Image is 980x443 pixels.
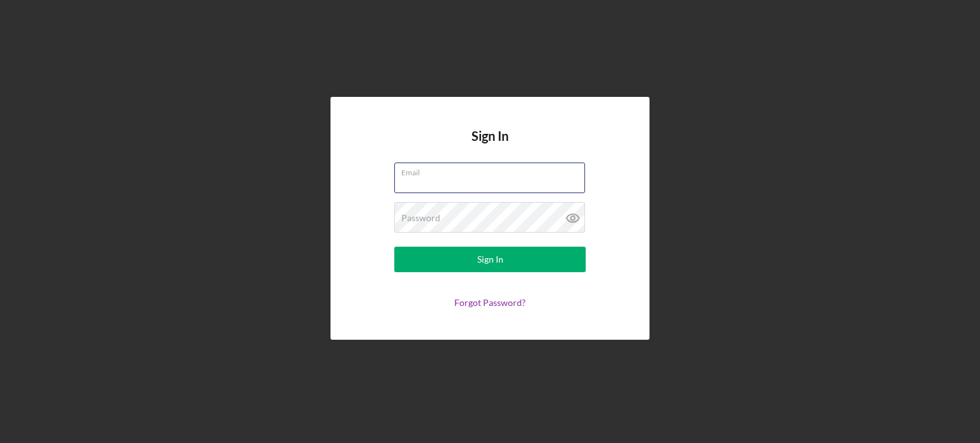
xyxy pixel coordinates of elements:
[471,129,509,163] h4: Sign In
[394,247,586,272] button: Sign In
[401,163,585,177] label: Email
[454,297,526,308] a: Forgot Password?
[477,247,503,272] div: Sign In
[401,213,440,223] label: Password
